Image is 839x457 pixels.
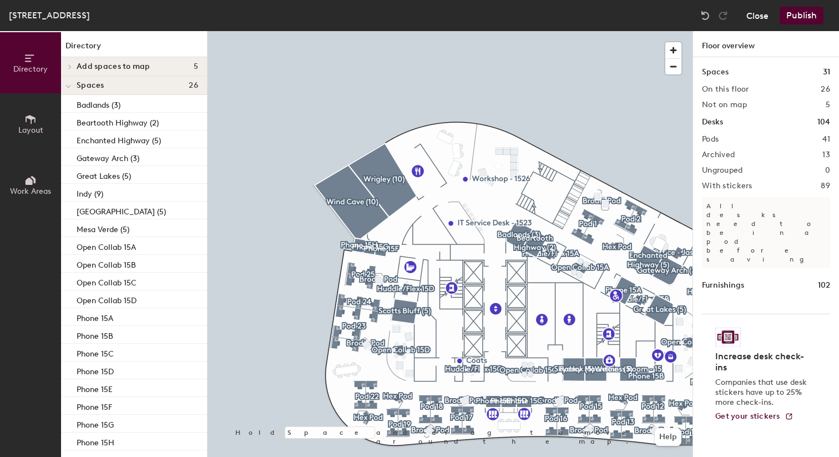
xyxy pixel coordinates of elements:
p: Enchanted Highway (5) [77,133,161,145]
h1: 31 [823,66,830,78]
h2: Not on map [702,101,747,109]
h1: Floor overview [693,31,839,57]
span: Directory [13,64,48,74]
button: Close [746,7,769,24]
p: Phone 15F [77,399,112,412]
button: Publish [780,7,823,24]
img: Undo [700,10,711,21]
h2: Ungrouped [702,166,743,175]
a: Get your stickers [715,412,793,421]
button: Help [655,428,681,446]
p: Phone 15E [77,381,113,394]
h1: Spaces [702,66,729,78]
p: Open Collab 15C [77,275,137,288]
p: All desks need to be in a pod before saving [702,197,830,268]
h2: Archived [702,150,735,159]
span: Add spaces to map [77,62,150,71]
h1: Directory [61,40,207,57]
h2: On this floor [702,85,749,94]
h1: 102 [818,279,830,292]
p: Open Collab 15B [77,257,136,270]
p: Open Collab 15D [77,293,137,305]
h2: With stickers [702,182,752,190]
p: Phone 15C [77,346,114,359]
div: [STREET_ADDRESS] [9,8,90,22]
span: Spaces [77,81,104,90]
p: Companies that use desk stickers have up to 25% more check-ins. [715,378,810,408]
h2: 5 [826,101,830,109]
p: Mesa Verde (5) [77,222,129,234]
h2: 0 [825,166,830,175]
p: Phone 15B [77,328,113,341]
span: Get your stickers [715,411,780,421]
p: Indy (9) [77,186,103,199]
span: Layout [18,125,43,135]
p: Phone 15H [77,435,114,448]
h1: 104 [817,116,830,128]
span: 26 [189,81,198,90]
p: Gateway Arch (3) [77,150,139,163]
p: Great Lakes (5) [77,168,131,181]
span: 5 [194,62,198,71]
h1: Desks [702,116,723,128]
h1: Furnishings [702,279,744,292]
span: Work Areas [10,187,51,196]
h2: 41 [822,135,830,144]
h4: Increase desk check-ins [715,351,810,373]
p: Phone 15D [77,364,114,376]
h2: 13 [822,150,830,159]
p: Phone 15G [77,417,114,430]
p: Beartooth Highway (2) [77,115,159,128]
p: [GEOGRAPHIC_DATA] (5) [77,204,166,217]
p: Badlands (3) [77,97,120,110]
p: Open Collab 15A [77,239,136,252]
p: Phone 15A [77,310,113,323]
img: Sticker logo [715,328,741,346]
img: Redo [717,10,729,21]
h2: Pods [702,135,719,144]
h2: 89 [821,182,830,190]
h2: 26 [821,85,830,94]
